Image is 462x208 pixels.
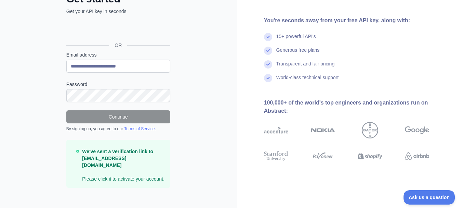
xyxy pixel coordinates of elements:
strong: We've sent a verification link to [EMAIL_ADDRESS][DOMAIN_NAME] [82,149,153,168]
span: OR [109,42,127,49]
img: payoneer [311,150,335,162]
div: You're seconds away from your free API key, along with: [264,16,451,25]
button: Continue [66,110,170,123]
img: check mark [264,33,272,41]
img: accenture [264,122,288,138]
img: check mark [264,74,272,82]
img: airbnb [405,150,429,162]
label: Password [66,81,170,88]
iframe: Toggle Customer Support [404,190,455,205]
img: nokia [311,122,335,138]
a: Terms of Service [124,126,155,131]
div: World-class technical support [276,74,339,88]
div: Generous free plans [276,47,320,60]
img: check mark [264,47,272,55]
div: 100,000+ of the world's top engineers and organizations run on Abstract: [264,99,451,115]
div: Transparent and fair pricing [276,60,335,74]
label: Email address [66,51,170,58]
img: stanford university [264,150,288,162]
div: By signing up, you agree to our . [66,126,170,132]
img: shopify [358,150,382,162]
iframe: Sign in with Google Button [63,22,172,37]
img: check mark [264,60,272,69]
img: bayer [362,122,378,138]
p: Get your API key in seconds [66,8,170,15]
p: Please click it to activate your account. [82,148,164,182]
div: 15+ powerful API's [276,33,316,47]
img: google [405,122,429,138]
